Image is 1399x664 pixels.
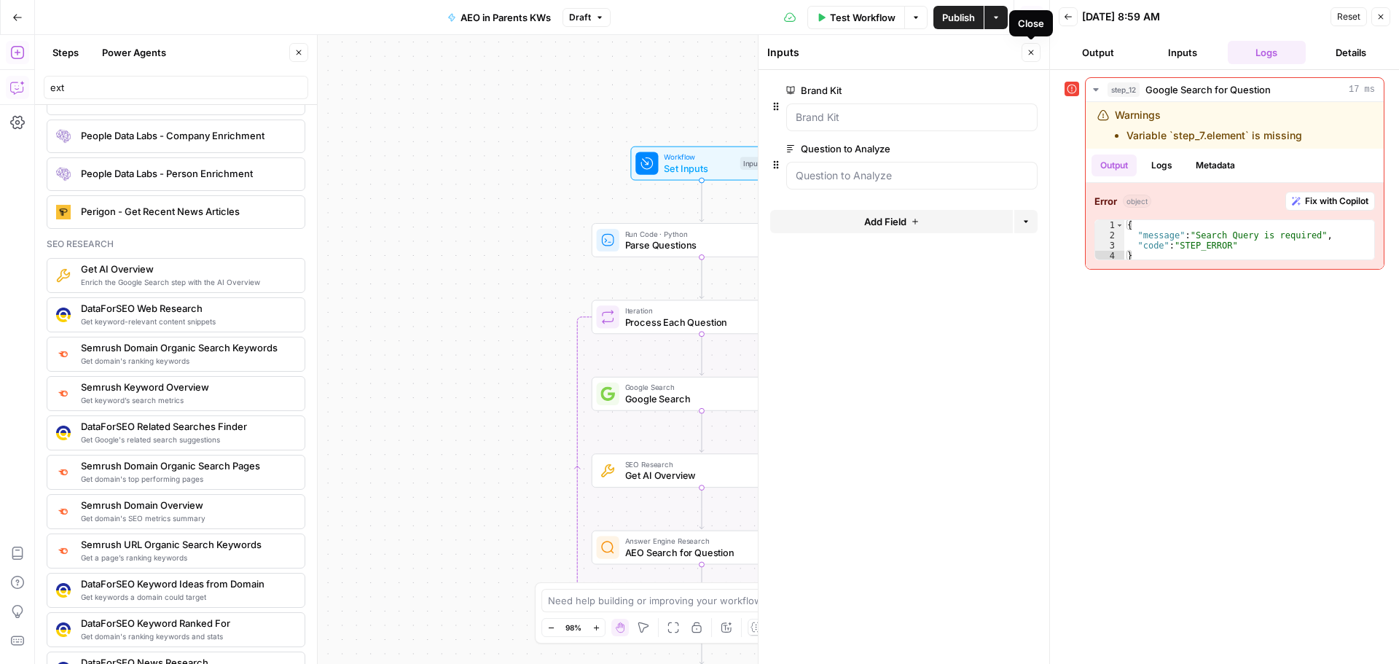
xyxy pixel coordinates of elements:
strong: Error [1094,194,1117,208]
li: Variable `step_7.element` is missing [1126,128,1302,143]
span: Iteration [625,305,773,316]
div: 3 [1095,241,1124,251]
span: AEO in Parents KWs [461,10,551,25]
div: Inputs [740,157,767,170]
div: SEO ResearchGet AI OverviewStep 15 [592,453,812,488]
span: Reset [1337,10,1360,23]
button: Logs [1143,155,1181,176]
span: Parse Questions [625,238,773,253]
button: Draft [563,8,611,27]
img: 73nre3h8eff8duqnn8tc5kmlnmbe [600,464,615,478]
button: Test Workflow [807,6,904,29]
span: Get domain's SEO metrics summary [81,512,293,524]
div: Inputs [767,45,1017,60]
span: 17 ms [1349,83,1375,96]
span: DataForSEO Web Research [81,301,293,316]
input: Question to Analyze [796,168,1028,183]
span: Google Search for Question [1145,82,1271,97]
div: Close [1018,16,1044,31]
span: Get keyword’s search metrics [81,394,293,406]
img: rmubdrbnbg1gnbpnjb4bpmji9sfb [56,167,71,181]
g: Edge from step_7 to step_14 [699,334,704,375]
img: tab_keywords_by_traffic_grey.svg [145,85,157,96]
img: tab_domain_overview_orange.svg [39,85,51,96]
div: Seo research [47,238,305,251]
button: Reset [1331,7,1367,26]
label: Question to Analyze [786,141,955,156]
span: People Data Labs - Company Enrichment [81,128,293,143]
button: Publish [933,6,984,29]
span: Get AI Overview [625,469,770,483]
img: logo_orange.svg [23,23,35,35]
button: 17 ms [1086,78,1384,101]
img: qj0lddqgokrswkyaqb1p9cmo0sp5 [56,583,71,598]
span: DataForSEO Keyword Ranked For [81,616,293,630]
div: Domain Overview [55,86,130,95]
span: Get keyword-relevant content snippets [81,316,293,327]
span: Enrich the Google Search step with the AI Overview [81,276,293,288]
span: Semrush Keyword Overview [81,380,293,394]
span: Fix with Copilot [1305,195,1368,208]
g: Edge from step_6 to step_7 [699,257,704,299]
img: otu06fjiulrdwrqmbs7xihm55rg9 [56,466,71,478]
span: Workflow [664,152,734,163]
button: Details [1312,41,1390,64]
span: Get domain's ranking keywords [81,355,293,367]
div: Answer Engine ResearchAEO Search for QuestionStep 8 [592,531,812,565]
span: DataForSEO Related Searches Finder [81,419,293,434]
span: Get domain's top performing pages [81,473,293,485]
span: Get AI Overview [81,262,293,276]
span: Run Code · Python [625,228,773,240]
div: 1 [1095,220,1124,230]
span: object [1123,195,1151,208]
img: ey5lt04xp3nqzrimtu8q5fsyor3u [56,544,71,557]
div: 17 ms [1086,102,1384,269]
span: Get domain's ranking keywords and stats [81,630,293,642]
div: 2 [1095,230,1124,241]
div: Google SearchGoogle SearchStep 14 [592,377,812,411]
img: p4kt2d9mz0di8532fmfgvfq6uqa0 [56,348,71,360]
span: Toggle code folding, rows 1 through 4 [1116,220,1124,230]
button: Output [1092,155,1137,176]
span: Semrush Domain Overview [81,498,293,512]
span: Test Workflow [830,10,896,25]
img: 3iojl28do7crl10hh26nxau20pae [56,622,71,637]
span: 98% [565,622,581,633]
img: 3hnddut9cmlpnoegpdll2wmnov83 [56,308,71,322]
img: v3j4otw2j2lxnxfkcl44e66h4fup [56,387,71,399]
img: jle3u2szsrfnwtkz0xrwrcblgop0 [56,205,71,219]
button: Inputs [1143,41,1222,64]
g: Edge from step_15 to step_8 [699,488,704,529]
img: 73nre3h8eff8duqnn8tc5kmlnmbe [56,268,71,283]
button: Output [1059,41,1137,64]
span: Answer Engine Research [625,536,773,547]
span: Get Google's related search suggestions [81,434,293,445]
div: WorkflowSet InputsInputs [592,147,812,181]
span: step_12 [1108,82,1140,97]
div: LoopIterationProcess Each QuestionStep 7 [592,300,812,334]
span: Process Each Question [625,315,773,329]
input: Brand Kit [796,110,1028,125]
span: DataForSEO Keyword Ideas from Domain [81,577,293,591]
div: Keywords by Traffic [161,86,246,95]
button: Metadata [1187,155,1244,176]
div: Run Code · PythonParse QuestionsStep 6 [592,223,812,257]
span: SEO Research [625,458,770,470]
span: Semrush Domain Organic Search Pages [81,458,293,473]
span: People Data Labs - Person Enrichment [81,166,293,181]
span: Google Search [625,382,769,394]
button: Power Agents [93,41,175,64]
span: Get keywords a domain could target [81,591,293,603]
button: AEO in Parents KWs [439,6,560,29]
span: Publish [942,10,975,25]
span: Google Search [625,391,769,406]
span: Add Field [864,214,906,229]
button: Fix with Copilot [1285,192,1375,211]
button: Logs [1228,41,1306,64]
span: Semrush URL Organic Search Keywords [81,537,293,552]
span: Semrush Domain Organic Search Keywords [81,340,293,355]
label: Brand Kit [786,83,955,98]
span: Perigon - Get Recent News Articles [81,204,293,219]
span: Get a page’s ranking keywords [81,552,293,563]
g: Edge from start to step_6 [699,181,704,222]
